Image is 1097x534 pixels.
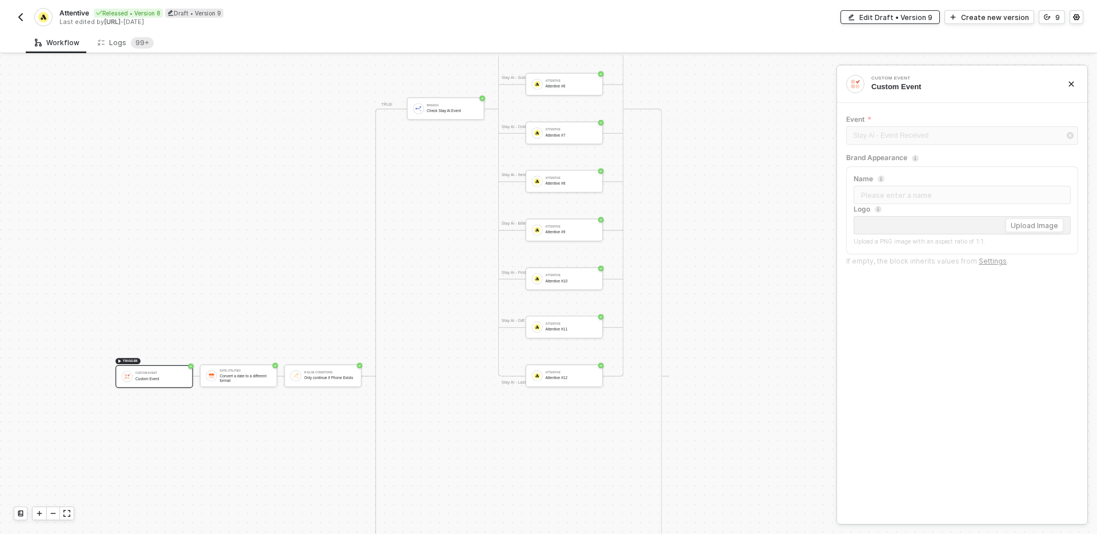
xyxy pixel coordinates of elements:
[534,227,541,233] img: icon
[859,13,932,22] div: Edit Draft • Version 9
[846,153,907,162] div: Brand Appearance
[502,318,543,325] div: Stay Ai - Gift Sent
[598,169,604,174] span: icon-success-page
[546,133,597,137] div: Attentive #7
[534,276,541,282] img: icon
[854,205,870,214] div: Logo
[124,373,130,380] img: icon
[1073,14,1080,21] span: icon-settings
[534,130,541,136] img: icon
[546,278,597,283] div: Attentive #10
[50,510,57,517] span: icon-minus
[546,230,597,234] div: Attentive #9
[961,13,1029,22] div: Create new version
[546,226,597,229] div: Attentive
[118,359,122,363] span: icon-play
[598,120,604,126] span: icon-success-page
[534,81,541,87] img: icon
[546,327,597,332] div: Attentive #11
[944,10,1034,24] button: Create new version
[1011,221,1058,230] div: Upload Image
[502,379,543,386] div: Stay Ai - Last Gift Sent
[104,18,121,26] span: [URL]
[871,76,1043,81] div: Custom Event
[912,155,919,162] span: icon-info
[502,123,543,130] div: Stay Ai - Order Upcoming
[273,363,278,369] span: icon-success-page
[979,257,1007,265] a: Settings
[167,10,174,16] span: icon-edit
[1006,218,1063,232] button: Upload Image
[871,82,1050,92] div: Custom Event
[598,363,604,369] span: icon-success-page
[135,372,187,375] div: Custom Event
[59,18,547,26] div: Last edited by - [DATE]
[220,374,271,382] div: Convert a date to a different format
[1039,10,1065,24] button: 9
[878,176,884,182] span: icon-info
[63,510,70,517] span: icon-expand
[534,178,541,185] img: icon
[1055,13,1060,22] div: 9
[94,9,163,18] div: Released • Version 8
[854,186,1071,204] input: Please enter a name
[598,266,604,272] span: icon-success-page
[854,238,985,245] span: Upload a PNG image with an aspect ratio of 1:1.
[131,37,154,49] sup: 209376
[848,14,855,21] span: icon-edit
[415,106,422,112] img: icon
[598,217,604,223] span: icon-success-page
[854,174,873,184] div: Name
[304,376,355,380] div: Only continue if Phone Exists
[546,80,597,83] div: Attentive
[534,373,541,379] img: icon
[534,324,541,330] img: icon
[546,181,597,186] div: Attentive #8
[502,172,543,179] div: Stay Ai - Item Out Of Stock
[479,95,485,101] span: icon-success-page
[502,221,543,228] div: Stay Ai - Billing Attempt Failed
[209,373,215,379] img: icon
[357,363,363,369] span: icon-success-page
[427,104,478,107] div: Branch
[38,12,48,22] img: integration-icon
[427,109,478,113] div: Check Stay Ai Event
[546,177,597,180] div: Attentive
[220,369,271,372] div: Date Utilities
[98,37,154,49] div: Logs
[1044,14,1051,21] span: icon-versioning
[381,101,393,107] div: TRUE
[840,10,940,24] button: Edit Draft • Version 9
[123,358,138,364] span: TRIGGER
[293,373,299,379] img: icon
[36,510,43,517] span: icon-play
[135,377,187,381] div: Custom Event
[846,114,1078,124] label: Event
[546,372,597,374] div: Attentive
[1068,81,1075,87] span: icon-close
[304,372,355,374] div: If-Else Conditions
[546,274,597,277] div: Attentive
[950,14,956,21] span: icon-play
[165,9,223,18] div: Draft • Version 9
[875,206,882,213] span: icon-info
[846,257,1008,266] div: If empty, the block inherits values from .
[35,38,79,47] div: Workflow
[188,364,194,369] span: icon-success-page
[59,8,89,18] span: Attentive
[14,10,27,24] button: back
[598,314,604,320] span: icon-success-page
[546,323,597,326] div: Attentive
[546,376,597,380] div: Attentive #12
[502,75,543,82] div: Stay Ai - Subscription Canceled
[546,129,597,131] div: Attentive
[850,79,860,89] img: integration-icon
[546,84,597,89] div: Attentive #6
[598,71,604,77] span: icon-success-page
[16,13,25,22] img: back
[502,269,543,276] div: Stay Ai - First Gift Sent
